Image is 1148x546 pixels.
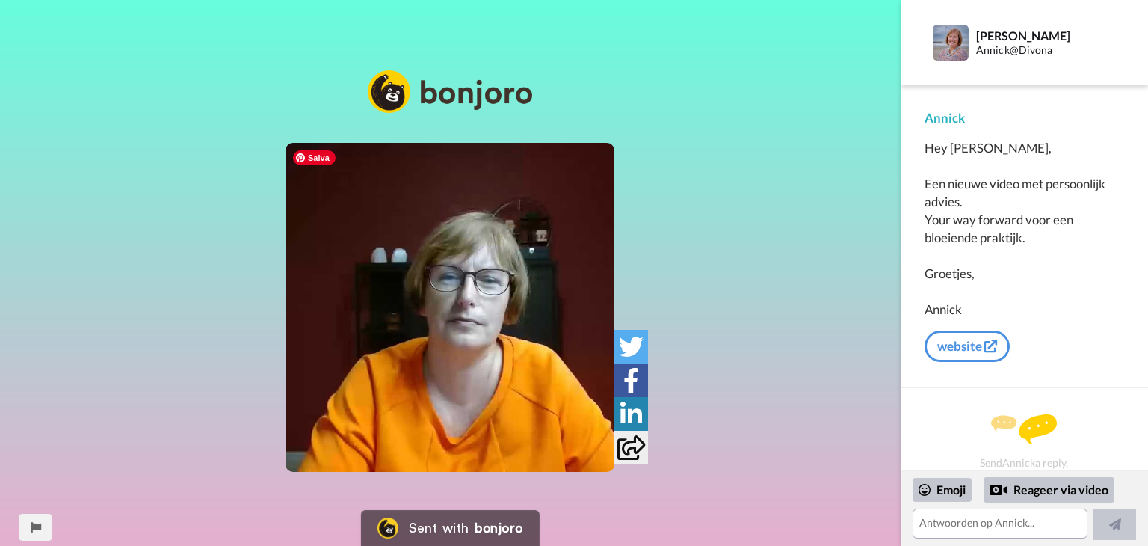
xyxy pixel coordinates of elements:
div: Annick@Divona [976,44,1123,57]
div: Emoji [913,478,972,502]
img: Bonjoro Logo [377,518,398,539]
a: website [925,331,1010,362]
div: bonjoro [475,521,522,535]
img: message.svg [991,414,1057,444]
div: Reply by Video [990,481,1007,499]
span: Salva [293,150,336,165]
div: Hey [PERSON_NAME], Een nieuwe video met persoonlijk advies. Your way forward voor een bloeiende p... [925,139,1124,319]
div: Reageer via video [984,477,1114,503]
div: Sent with [409,521,469,535]
div: [PERSON_NAME] [976,28,1123,43]
img: Profile Image [933,25,969,61]
div: Annick [925,109,1124,127]
img: logo_full.png [368,70,532,113]
div: Send Annick a reply. [921,414,1128,469]
a: Bonjoro LogoSent withbonjoro [361,510,539,546]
